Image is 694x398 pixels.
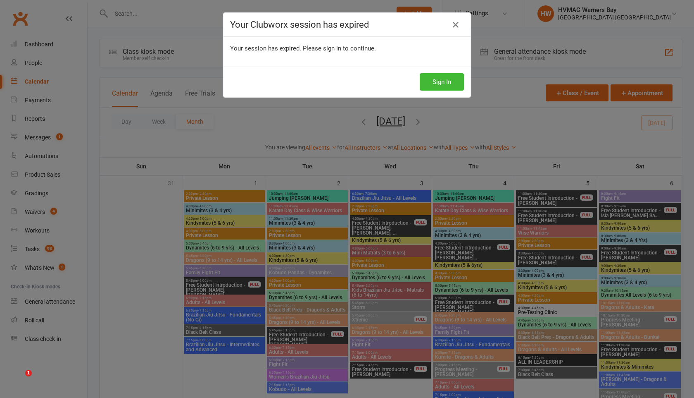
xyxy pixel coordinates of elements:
span: 1 [25,370,32,376]
span: Your session has expired. Please sign in to continue. [230,45,376,52]
iframe: Intercom live chat [8,370,28,390]
button: Sign In [420,73,464,91]
h4: Your Clubworx session has expired [230,19,464,30]
a: Close [449,18,462,31]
